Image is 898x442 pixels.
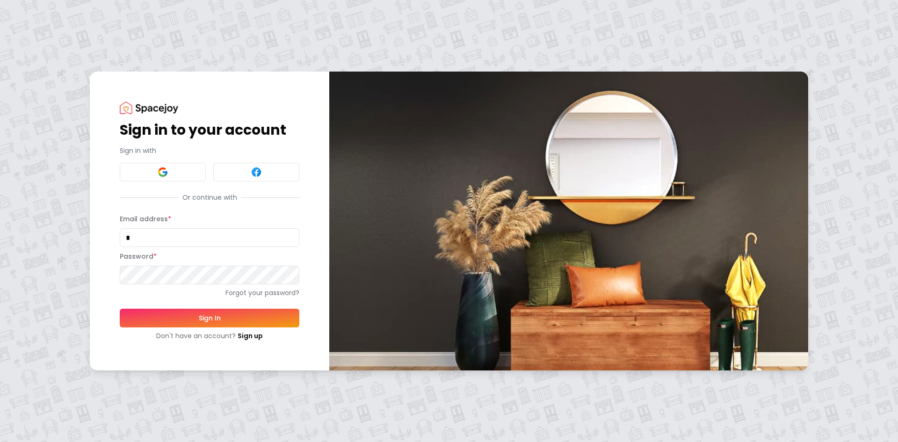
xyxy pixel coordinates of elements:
[120,214,171,224] label: Email address
[120,122,299,138] h1: Sign in to your account
[238,331,263,341] a: Sign up
[329,72,808,370] img: banner
[179,193,241,202] span: Or continue with
[120,288,299,297] a: Forgot your password?
[120,101,178,114] img: Spacejoy Logo
[120,331,299,341] div: Don't have an account?
[120,309,299,327] button: Sign In
[251,167,262,178] img: Facebook signin
[157,167,168,178] img: Google signin
[120,146,299,155] p: Sign in with
[120,252,157,261] label: Password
